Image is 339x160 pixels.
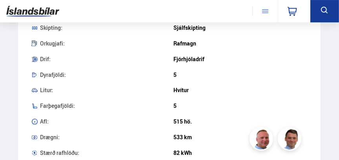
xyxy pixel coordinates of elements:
div: Farþegafjöldi: [40,103,174,109]
div: 533 km [173,134,307,140]
div: 5 [173,72,307,78]
div: Afl: [40,118,174,125]
div: Fjórhjóladrif [173,56,307,62]
div: Sjálfskipting [173,25,307,31]
div: 5 [173,103,307,109]
div: Dyrafjöldi: [40,72,174,78]
div: Skipting: [40,25,174,31]
div: Hvítur [173,87,307,93]
div: Orkugjafi: [40,40,174,47]
div: 515 hö. [173,118,307,125]
img: siFngHWaQ9KaOqBr.png [251,128,274,152]
div: 82 kWh [173,150,307,156]
div: Litur: [40,87,174,93]
img: FbJEzSuNWCJXmdc-.webp [279,128,303,152]
div: Stærð rafhlöðu: [40,150,174,156]
img: G0Ugv5HjCgRt.svg [6,3,59,20]
div: Drif: [40,56,174,62]
button: Opna LiveChat spjallviðmót [6,3,30,27]
div: Drægni: [40,134,174,140]
div: Rafmagn [173,40,307,47]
